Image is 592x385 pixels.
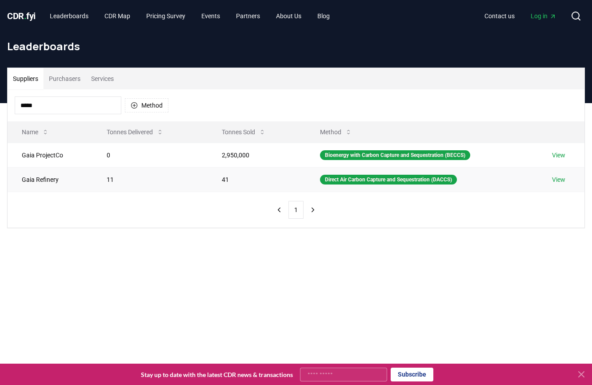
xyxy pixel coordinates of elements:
[125,98,168,112] button: Method
[310,8,337,24] a: Blog
[100,123,171,141] button: Tonnes Delivered
[7,11,36,21] span: CDR fyi
[92,143,208,167] td: 0
[44,68,86,89] button: Purchasers
[531,12,556,20] span: Log in
[43,8,337,24] nav: Main
[8,167,92,192] td: Gaia Refinery
[8,68,44,89] button: Suppliers
[313,123,359,141] button: Method
[320,175,457,184] div: Direct Air Carbon Capture and Sequestration (DACCS)
[269,8,308,24] a: About Us
[552,151,565,160] a: View
[43,8,96,24] a: Leaderboards
[8,143,92,167] td: Gaia ProjectCo
[86,68,119,89] button: Services
[194,8,227,24] a: Events
[320,150,470,160] div: Bioenergy with Carbon Capture and Sequestration (BECCS)
[288,201,304,219] button: 1
[7,10,36,22] a: CDR.fyi
[7,39,585,53] h1: Leaderboards
[272,201,287,219] button: previous page
[215,123,273,141] button: Tonnes Sold
[208,143,305,167] td: 2,950,000
[477,8,522,24] a: Contact us
[305,201,320,219] button: next page
[552,175,565,184] a: View
[139,8,192,24] a: Pricing Survey
[97,8,137,24] a: CDR Map
[524,8,564,24] a: Log in
[24,11,27,21] span: .
[208,167,305,192] td: 41
[92,167,208,192] td: 11
[229,8,267,24] a: Partners
[15,123,56,141] button: Name
[477,8,564,24] nav: Main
